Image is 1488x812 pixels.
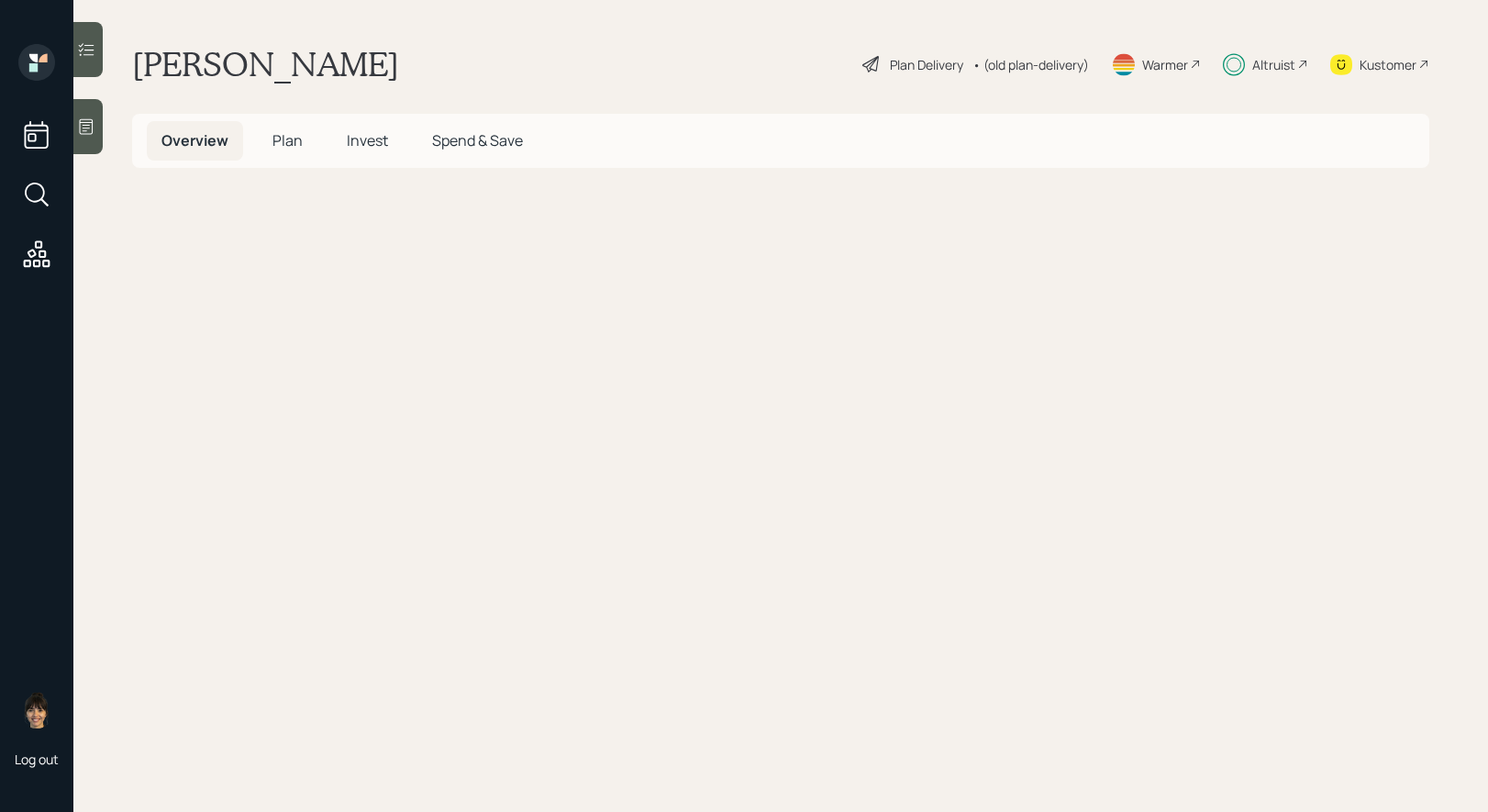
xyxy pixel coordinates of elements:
[890,55,963,74] div: Plan Delivery
[1360,55,1416,74] div: Kustomer
[1142,55,1188,74] div: Warmer
[1252,55,1295,74] div: Altruist
[432,130,523,150] span: Spend & Save
[132,44,399,84] h1: [PERSON_NAME]
[18,692,55,729] img: treva-nostdahl-headshot.png
[161,130,228,150] span: Overview
[972,55,1089,74] div: • (old plan-delivery)
[272,130,303,150] span: Plan
[347,130,388,150] span: Invest
[15,751,59,768] div: Log out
